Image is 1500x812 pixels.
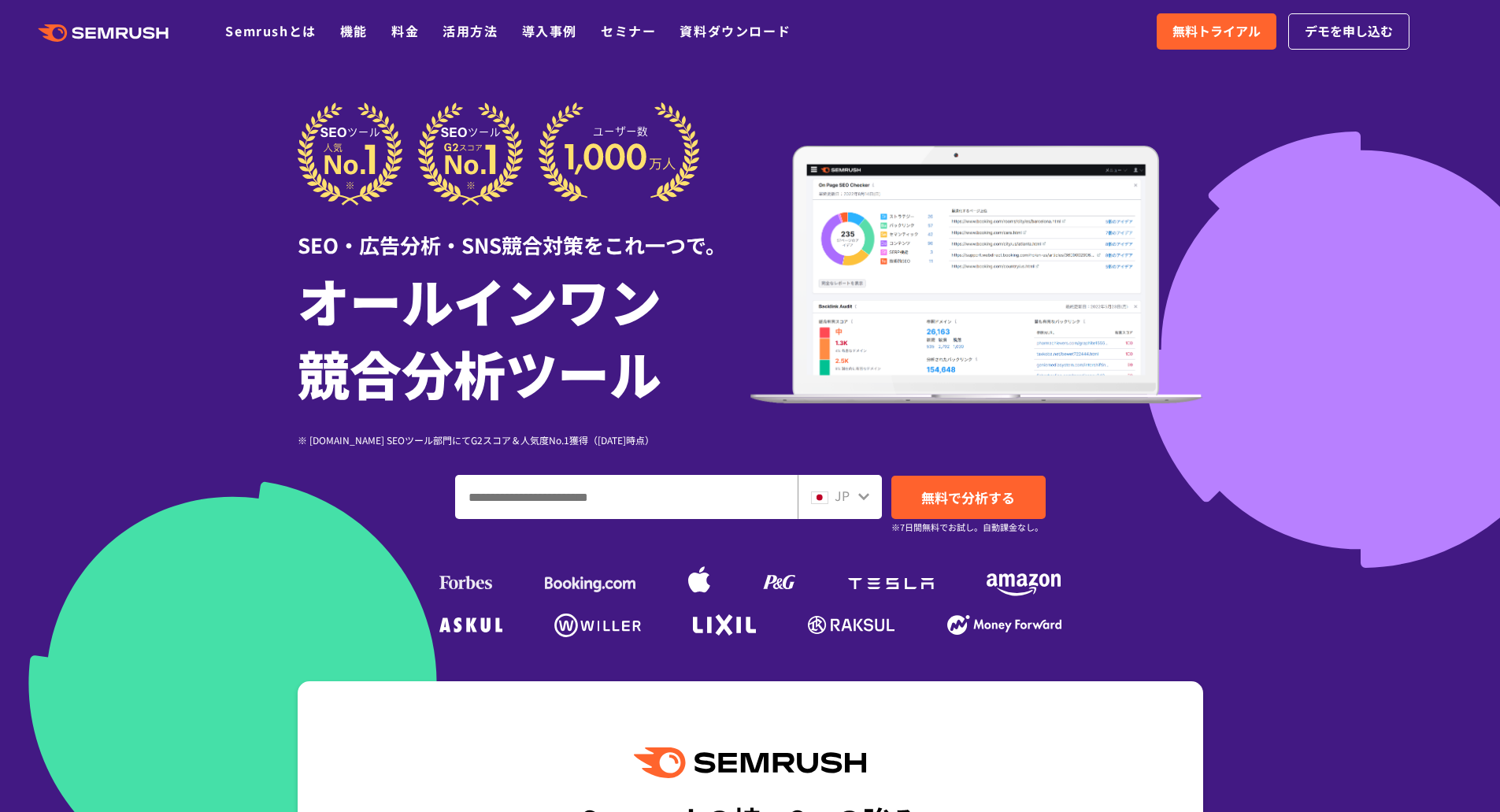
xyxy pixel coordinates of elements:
div: ※ [DOMAIN_NAME] SEOツール部門にてG2スコア＆人気度No.1獲得（[DATE]時点） [298,432,750,447]
div: SEO・広告分析・SNS競合対策をこれ一つで。 [298,206,750,260]
a: 活用方法 [443,21,498,40]
input: ドメイン、キーワードまたはURLを入力してください [456,476,797,518]
a: 資料ダウンロード [680,21,791,40]
a: セミナー [601,21,656,40]
span: 無料トライアル [1172,21,1261,42]
a: 無料トライアル [1157,13,1276,50]
a: 料金 [391,21,419,40]
h1: オールインワン 競合分析ツール [298,264,750,409]
a: Semrushとは [225,21,316,40]
small: ※7日間無料でお試し。自動課金なし。 [891,520,1043,535]
a: 導入事例 [522,21,577,40]
a: デモを申し込む [1288,13,1409,50]
a: 機能 [340,21,368,40]
span: JP [835,486,850,505]
span: 無料で分析する [921,488,1015,507]
img: Semrush [634,747,865,778]
a: 無料で分析する [891,476,1046,519]
span: デモを申し込む [1305,21,1393,42]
